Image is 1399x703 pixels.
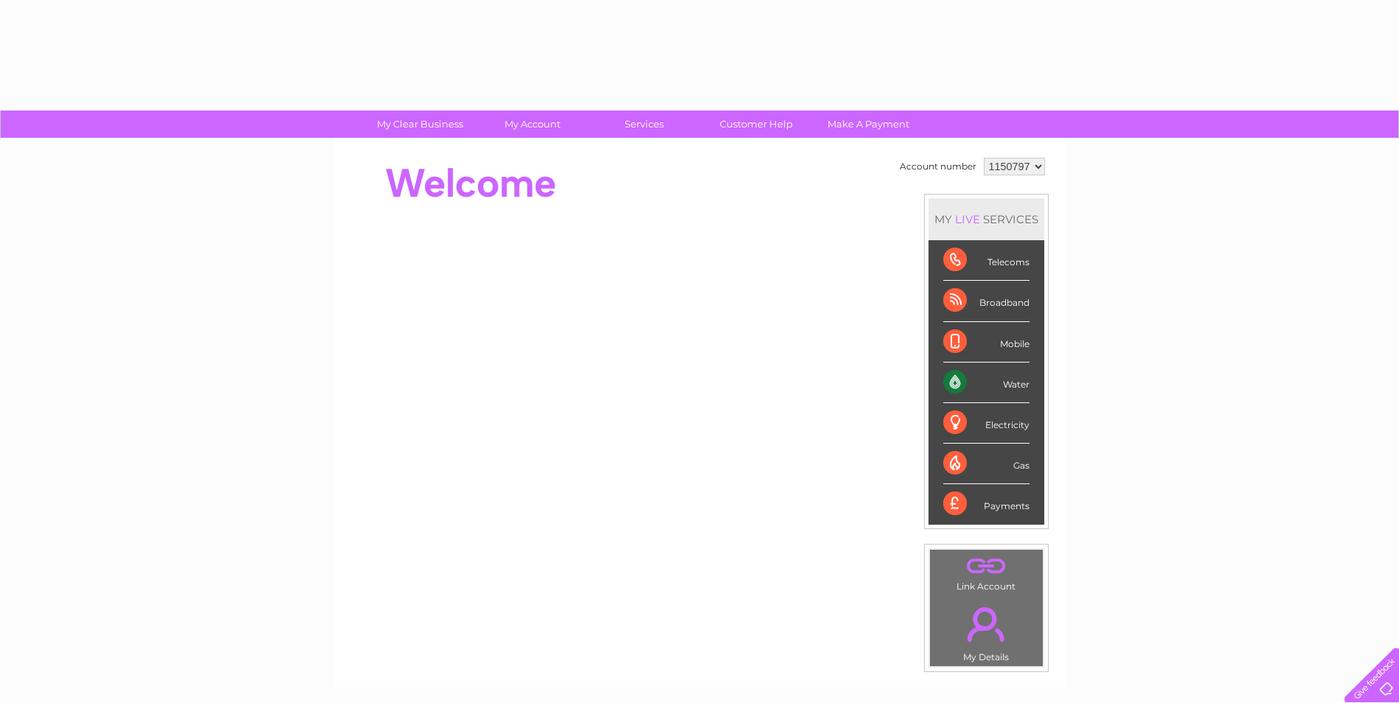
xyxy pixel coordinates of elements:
div: MY SERVICES [928,198,1044,240]
a: My Clear Business [359,111,481,138]
div: Gas [943,444,1030,484]
td: My Details [929,595,1044,667]
div: Water [943,363,1030,403]
a: Customer Help [695,111,817,138]
a: Make A Payment [808,111,929,138]
div: Mobile [943,322,1030,363]
a: My Account [471,111,593,138]
a: . [934,598,1039,650]
div: Broadband [943,281,1030,321]
a: . [934,553,1039,579]
div: Payments [943,484,1030,524]
td: Account number [896,154,980,179]
div: LIVE [952,212,983,226]
div: Electricity [943,403,1030,444]
td: Link Account [929,549,1044,595]
a: Services [583,111,705,138]
div: Telecoms [943,240,1030,281]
